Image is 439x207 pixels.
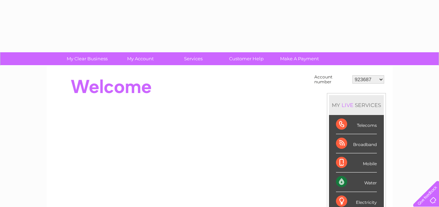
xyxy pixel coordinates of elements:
div: Telecoms [336,115,377,134]
a: My Clear Business [58,52,116,65]
div: Mobile [336,153,377,172]
div: MY SERVICES [329,95,384,115]
div: Broadband [336,134,377,153]
td: Account number [313,73,351,86]
div: Water [336,172,377,192]
a: Customer Help [218,52,275,65]
div: LIVE [340,102,355,108]
a: Make A Payment [271,52,328,65]
a: My Account [111,52,169,65]
a: Services [164,52,222,65]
